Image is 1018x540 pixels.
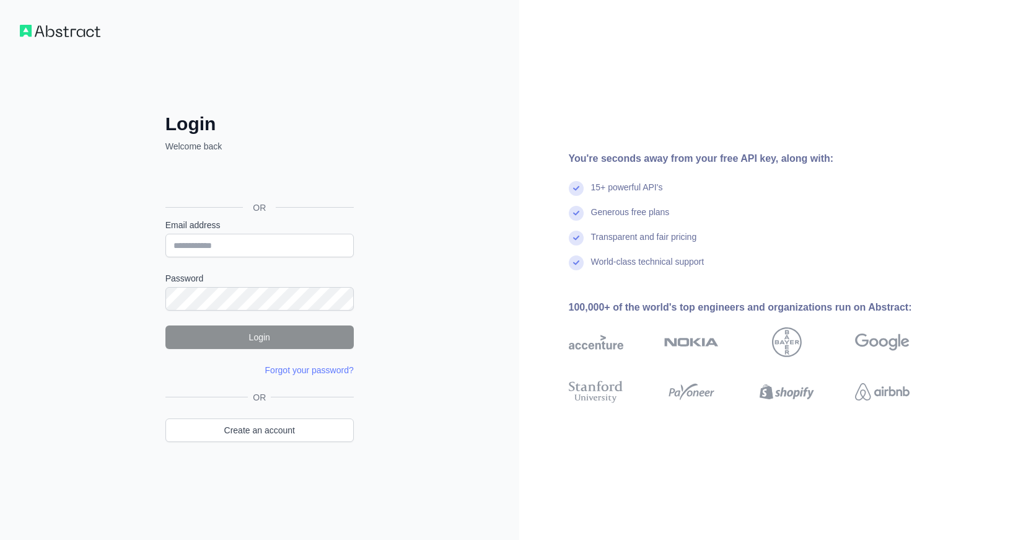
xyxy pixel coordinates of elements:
img: nokia [664,327,719,357]
div: You're seconds away from your free API key, along with: [569,151,949,166]
span: OR [243,201,276,214]
label: Password [165,272,354,285]
div: Sign in with Google. Opens in new tab [165,166,351,193]
img: stanford university [569,378,623,405]
div: 15+ powerful API's [591,181,663,206]
img: google [855,327,910,357]
span: OR [248,391,271,404]
img: check mark [569,181,584,196]
img: airbnb [855,378,910,405]
img: check mark [569,255,584,270]
div: 100,000+ of the world's top engineers and organizations run on Abstract: [569,300,949,315]
img: bayer [772,327,802,357]
div: Transparent and fair pricing [591,231,697,255]
a: Create an account [165,418,354,442]
img: accenture [569,327,623,357]
button: Login [165,325,354,349]
img: payoneer [664,378,719,405]
h2: Login [165,113,354,135]
label: Email address [165,219,354,231]
img: check mark [569,206,584,221]
img: shopify [760,378,814,405]
img: check mark [569,231,584,246]
img: Workflow [20,25,100,37]
p: Welcome back [165,140,354,153]
iframe: Sign in with Google Button [159,166,358,193]
div: Generous free plans [591,206,670,231]
div: World-class technical support [591,255,704,280]
a: Forgot your password? [265,365,354,375]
